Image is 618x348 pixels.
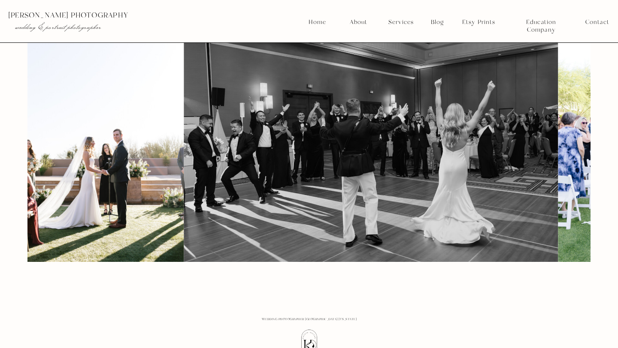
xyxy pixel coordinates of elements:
p: WEDDING PHOTOGRAPHER [GEOGRAPHIC_DATA] [US_STATE] [254,318,365,325]
a: Education Company [512,18,571,26]
p: wedding & portrait photographer [15,23,157,31]
a: About [347,18,369,26]
a: Home [308,18,327,26]
a: Contact [585,18,609,26]
a: Etsy Prints [459,18,498,26]
a: Services [385,18,417,26]
p: [PERSON_NAME] photography [8,12,175,19]
a: Blog [428,18,447,26]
